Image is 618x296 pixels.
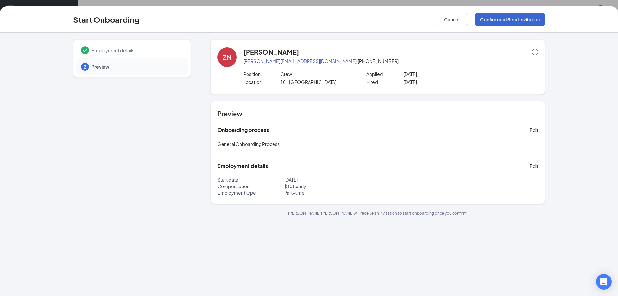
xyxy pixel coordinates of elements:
[284,176,378,183] p: [DATE]
[211,211,545,216] p: [PERSON_NAME] [PERSON_NAME] will receive an invitation to start onboarding once you confirm.
[366,71,403,77] p: Applied
[403,79,477,85] p: [DATE]
[243,79,280,85] p: Location
[596,274,612,290] div: Open Intercom Messenger
[475,13,545,26] button: Confirm and Send Invitation
[217,109,538,118] h4: Preview
[73,14,139,25] h3: Start Onboarding
[223,53,232,62] div: ZN
[284,183,378,189] p: $ 10 hourly
[217,183,284,189] p: Compensation
[81,46,89,54] svg: Checkmark
[91,63,182,70] span: Preview
[217,189,284,196] p: Employment type
[403,71,477,77] p: [DATE]
[530,125,538,135] button: Edit
[243,58,357,64] a: [PERSON_NAME][EMAIL_ADDRESS][DOMAIN_NAME]
[217,126,269,134] h5: Onboarding process
[243,58,538,64] p: · [PHONE_NUMBER]
[91,47,182,54] span: Employment details
[530,163,538,169] span: Edit
[280,79,354,85] p: 10 - [GEOGRAPHIC_DATA]
[436,13,468,26] button: Cancel
[217,141,280,147] span: General Onboarding Process
[530,127,538,133] span: Edit
[280,71,354,77] p: Crew
[217,162,268,170] h5: Employment details
[532,49,538,55] span: info-circle
[84,63,86,70] span: 2
[243,71,280,77] p: Position
[284,189,378,196] p: Part-time
[243,47,299,57] h4: [PERSON_NAME]
[217,176,284,183] p: Start date
[366,79,403,85] p: Hired
[530,161,538,171] button: Edit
